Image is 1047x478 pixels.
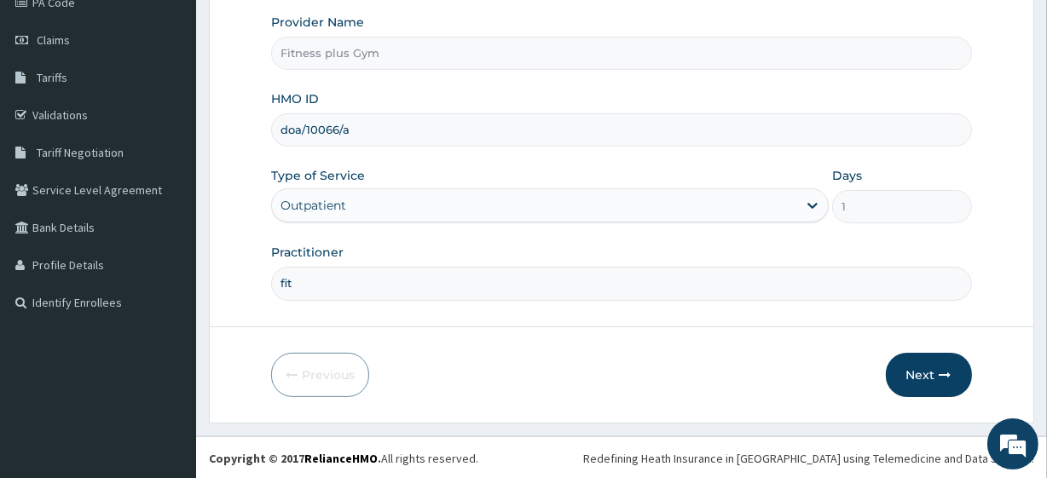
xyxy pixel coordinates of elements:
[271,14,364,31] label: Provider Name
[271,244,344,261] label: Practitioner
[37,145,124,160] span: Tariff Negotiation
[832,167,862,184] label: Days
[271,267,971,300] input: Enter Name
[271,353,369,397] button: Previous
[304,451,378,466] a: RelianceHMO
[9,307,325,366] textarea: Type your message and hit 'Enter'
[37,32,70,48] span: Claims
[271,167,365,184] label: Type of Service
[271,113,971,147] input: Enter HMO ID
[280,9,321,49] div: Minimize live chat window
[209,451,381,466] strong: Copyright © 2017 .
[89,95,286,118] div: Chat with us now
[99,135,235,308] span: We're online!
[37,70,67,85] span: Tariffs
[583,450,1034,467] div: Redefining Heath Insurance in [GEOGRAPHIC_DATA] using Telemedicine and Data Science!
[32,85,69,128] img: d_794563401_company_1708531726252_794563401
[271,90,319,107] label: HMO ID
[886,353,972,397] button: Next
